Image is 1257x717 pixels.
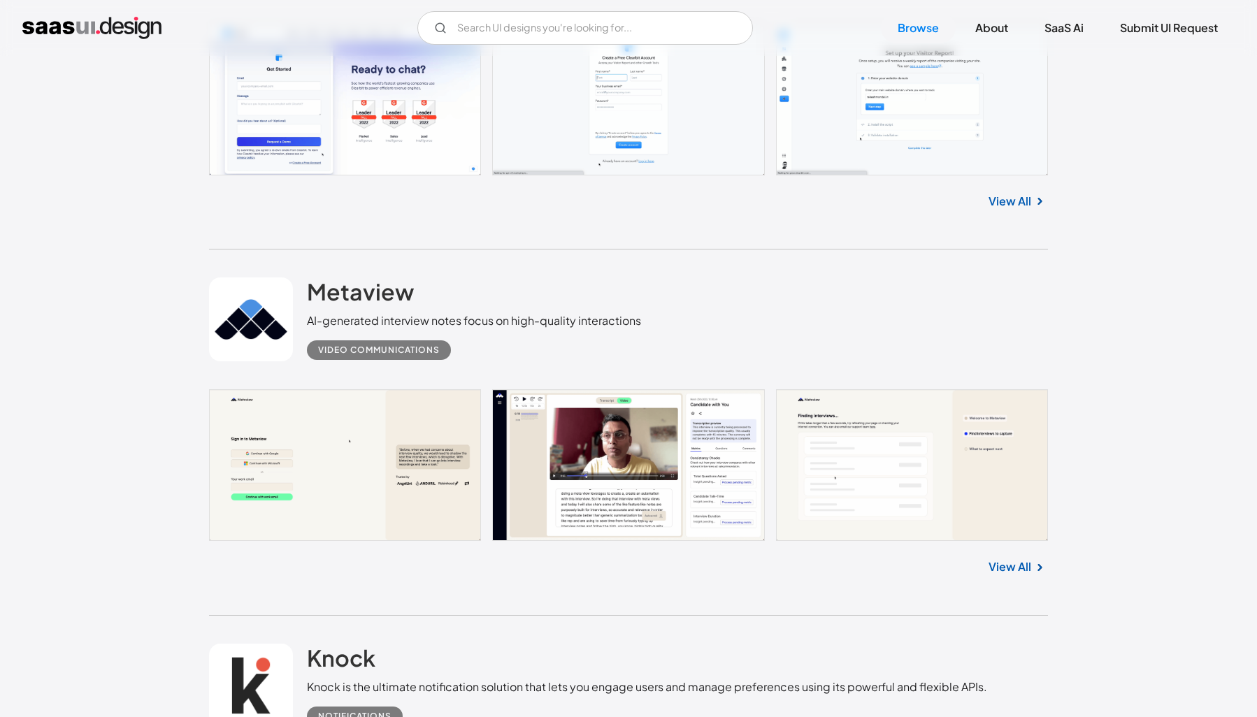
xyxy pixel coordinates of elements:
div: Video Communications [318,342,440,358]
h2: Metaview [307,277,414,305]
a: SaaS Ai [1028,13,1100,43]
a: Browse [881,13,956,43]
a: View All [989,193,1031,210]
input: Search UI designs you're looking for... [417,11,753,45]
div: Knock is the ultimate notification solution that lets you engage users and manage preferences usi... [307,679,987,695]
a: home [22,17,161,39]
form: Email Form [417,11,753,45]
h2: Knock [307,644,375,672]
a: Submit UI Request [1103,13,1235,43]
a: Metaview [307,277,414,312]
div: AI-generated interview notes focus on high-quality interactions [307,312,641,329]
a: Knock [307,644,375,679]
a: About [958,13,1025,43]
a: View All [989,558,1031,575]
